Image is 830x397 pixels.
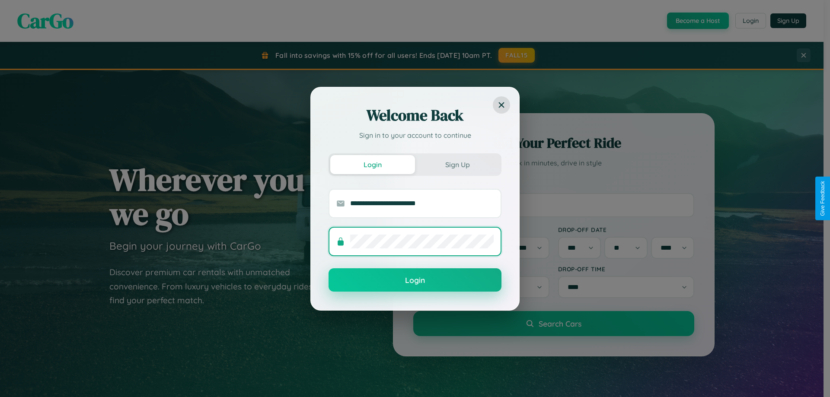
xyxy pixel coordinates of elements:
button: Sign Up [415,155,500,174]
div: Give Feedback [820,181,826,216]
h2: Welcome Back [329,105,501,126]
button: Login [330,155,415,174]
p: Sign in to your account to continue [329,130,501,140]
button: Login [329,268,501,292]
